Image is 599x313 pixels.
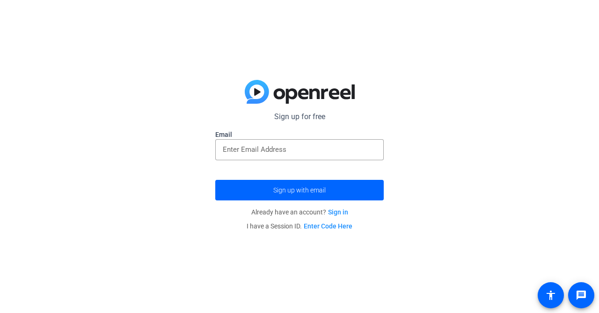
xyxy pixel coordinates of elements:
input: Enter Email Address [223,144,376,155]
a: Enter Code Here [304,222,352,230]
mat-icon: message [576,290,587,301]
label: Email [215,130,384,139]
img: blue-gradient.svg [245,80,355,104]
mat-icon: accessibility [545,290,556,301]
span: Already have an account? [251,208,348,216]
p: Sign up for free [215,111,384,122]
span: I have a Session ID. [247,222,352,230]
a: Sign in [328,208,348,216]
button: Sign up with email [215,180,384,200]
